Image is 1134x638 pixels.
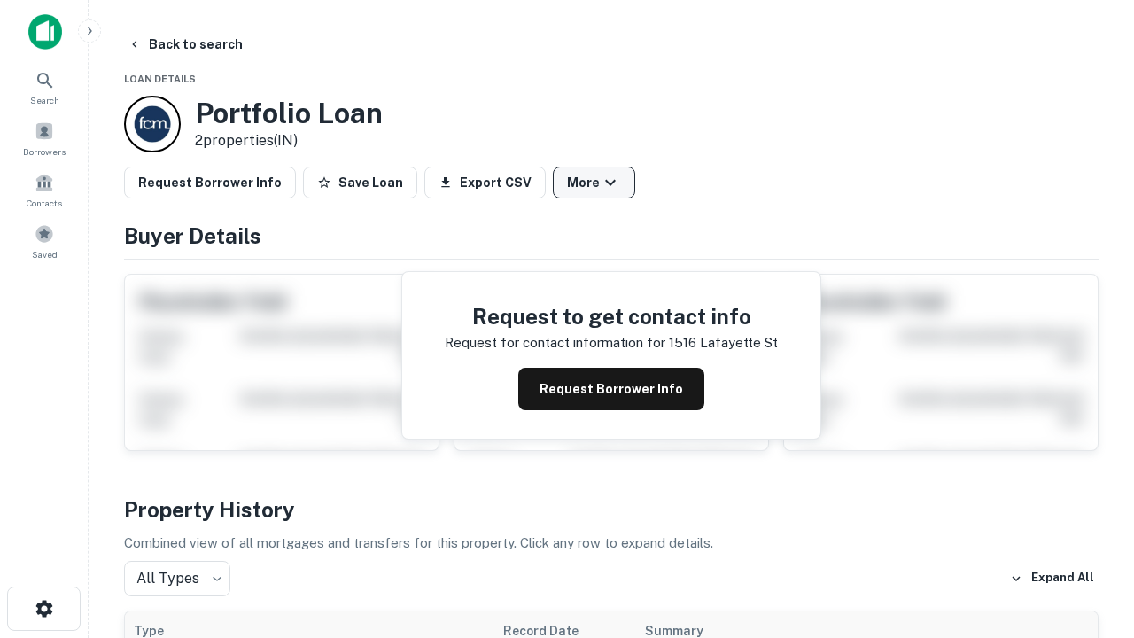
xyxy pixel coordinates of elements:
button: Save Loan [303,167,417,198]
a: Saved [5,217,83,265]
a: Borrowers [5,114,83,162]
p: 1516 lafayette st [669,332,778,354]
button: Request Borrower Info [124,167,296,198]
p: Request for contact information for [445,332,665,354]
span: Contacts [27,196,62,210]
button: Back to search [120,28,250,60]
a: Contacts [5,166,83,214]
a: Search [5,63,83,111]
span: Search [30,93,59,107]
h4: Property History [124,494,1099,525]
h4: Request to get contact info [445,300,778,332]
button: Request Borrower Info [518,368,704,410]
div: All Types [124,561,230,596]
h3: Portfolio Loan [195,97,383,130]
button: Export CSV [424,167,546,198]
button: More [553,167,635,198]
p: 2 properties (IN) [195,130,383,152]
iframe: Chat Widget [1045,496,1134,581]
button: Expand All [1006,565,1099,592]
span: Saved [32,247,58,261]
span: Loan Details [124,74,196,84]
h4: Buyer Details [124,220,1099,252]
img: capitalize-icon.png [28,14,62,50]
p: Combined view of all mortgages and transfers for this property. Click any row to expand details. [124,533,1099,554]
span: Borrowers [23,144,66,159]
